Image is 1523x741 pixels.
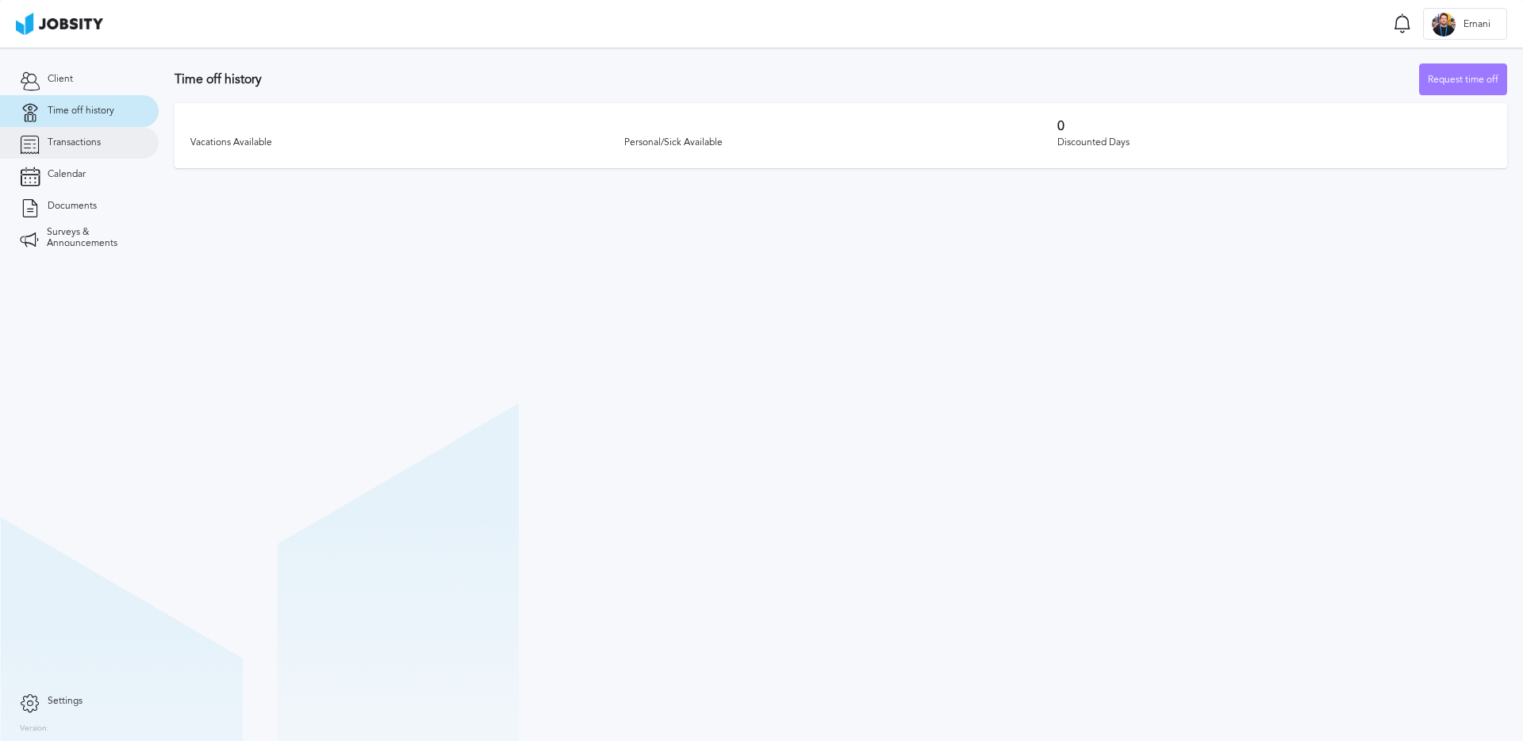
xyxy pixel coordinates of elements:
[48,169,86,180] span: Calendar
[48,74,73,85] span: Client
[48,696,82,707] span: Settings
[16,13,103,35] img: ab4bad089aa723f57921c736e9817d99.png
[48,106,114,117] span: Time off history
[48,201,97,212] span: Documents
[624,137,1058,148] div: Personal/Sick Available
[1419,63,1507,95] button: Request time off
[20,724,49,734] label: Version:
[1057,119,1491,133] h3: 0
[1456,19,1498,30] span: Ernani
[1420,64,1506,96] div: Request time off
[1423,8,1507,40] button: EErnani
[48,137,101,148] span: Transactions
[47,227,139,249] span: Surveys & Announcements
[1432,13,1456,36] div: E
[175,72,1419,86] h3: Time off history
[1057,137,1491,148] div: Discounted Days
[190,137,624,148] div: Vacations Available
